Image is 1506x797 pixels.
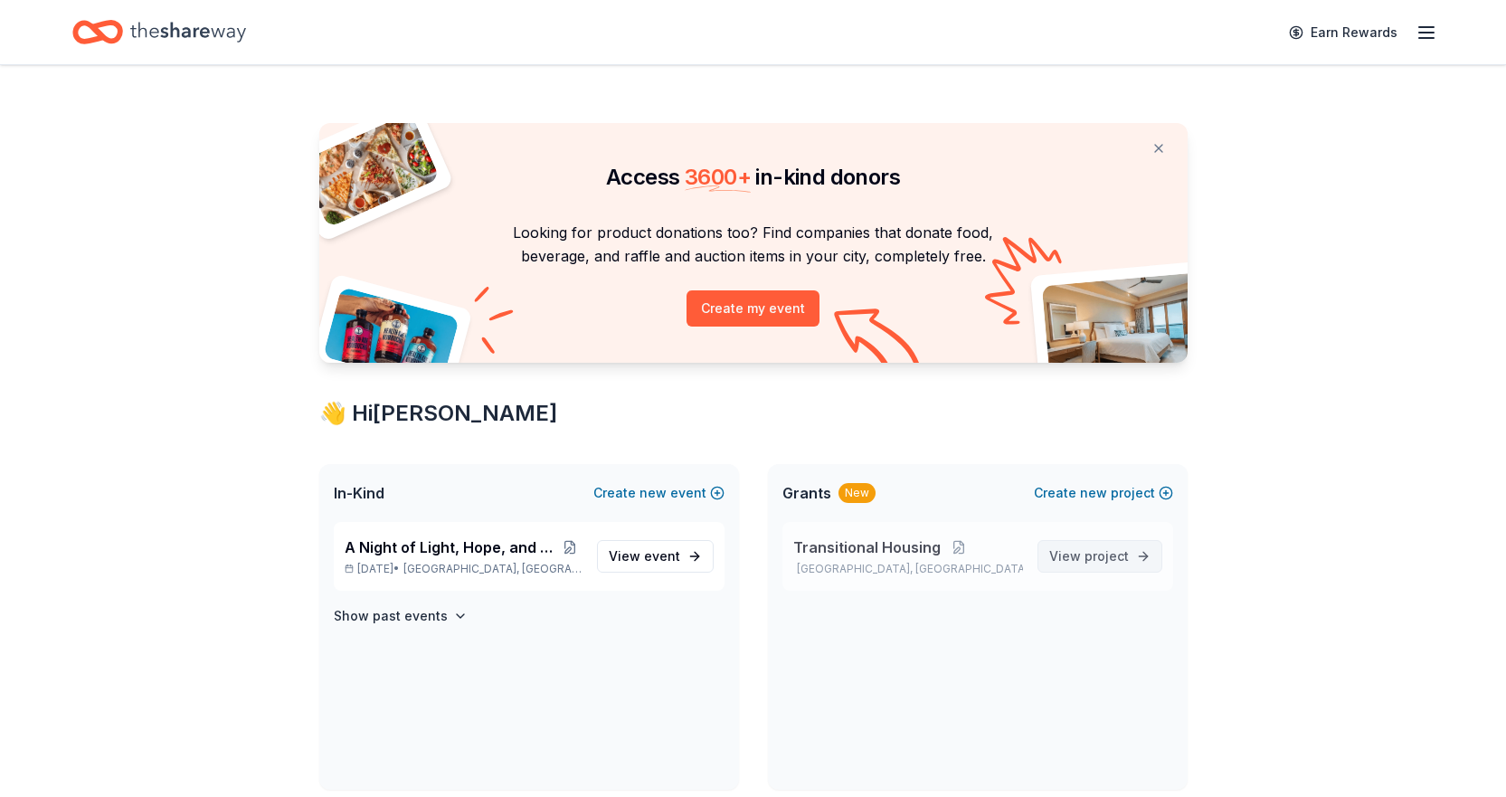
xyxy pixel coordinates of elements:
[644,548,680,564] span: event
[687,290,819,327] button: Create my event
[834,308,924,376] img: Curvy arrow
[1085,548,1129,564] span: project
[639,482,667,504] span: new
[403,562,582,576] span: [GEOGRAPHIC_DATA], [GEOGRAPHIC_DATA]
[606,164,900,190] span: Access in-kind donors
[782,482,831,504] span: Grants
[685,164,751,190] span: 3600 +
[593,482,725,504] button: Createnewevent
[793,536,941,558] span: Transitional Housing
[334,605,468,627] button: Show past events
[72,11,246,53] a: Home
[334,482,384,504] span: In-Kind
[341,221,1166,269] p: Looking for product donations too? Find companies that donate food, beverage, and raffle and auct...
[1037,540,1162,573] a: View project
[1278,16,1408,49] a: Earn Rewards
[793,562,1023,576] p: [GEOGRAPHIC_DATA], [GEOGRAPHIC_DATA]
[298,112,440,228] img: Pizza
[334,605,448,627] h4: Show past events
[1034,482,1173,504] button: Createnewproject
[838,483,876,503] div: New
[1049,546,1129,567] span: View
[1080,482,1107,504] span: new
[609,546,680,567] span: View
[319,399,1188,428] div: 👋 Hi [PERSON_NAME]
[345,536,559,558] span: A Night of Light, Hope, and Legacy Gala 2026
[345,562,583,576] p: [DATE] •
[597,540,714,573] a: View event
